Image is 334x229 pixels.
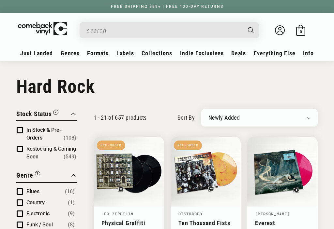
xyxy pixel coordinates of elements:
[16,171,33,179] span: Genre
[64,153,76,161] span: Number of products: (549)
[178,211,203,216] a: Disturbed
[26,127,61,141] span: In Stock & Pre-Orders
[68,199,75,207] span: Number of products: (1)
[94,114,147,121] p: 1 - 21 of 657 products
[16,76,318,97] h1: Hard Rock
[178,220,233,226] a: Ten Thousand Fists
[65,188,75,195] span: Number of products: (16)
[104,4,230,9] a: FREE SHIPPING $89+ | FREE 100-DAY RETURNS
[26,146,76,160] span: Restocking & Coming Soon
[20,50,53,57] span: Just Landed
[16,170,40,182] button: Filter by Genre
[101,211,133,216] a: Led Zeppelin
[61,50,80,57] span: Genres
[242,22,260,38] button: Search
[26,210,50,217] span: Electronic
[177,113,195,122] label: sort by
[87,24,241,37] input: search
[26,199,45,206] span: Country
[64,134,76,142] span: Number of products: (108)
[80,22,259,38] div: Search
[87,50,109,57] span: Formats
[16,110,52,118] span: Stock Status
[26,222,53,228] span: Funk / Soul
[68,210,75,218] span: Number of products: (9)
[26,188,39,195] span: Blues
[142,50,172,57] span: Collections
[68,221,75,229] span: Number of products: (8)
[255,211,290,216] a: [PERSON_NAME]
[300,29,302,34] span: 0
[255,220,310,226] a: Everest
[116,50,134,57] span: Labels
[231,50,246,57] span: Deals
[303,50,314,57] span: Info
[254,50,296,57] span: Everything Else
[180,50,224,57] span: Indie Exclusives
[101,220,156,226] a: Physical Graffiti
[16,109,58,120] button: Filter by Stock Status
